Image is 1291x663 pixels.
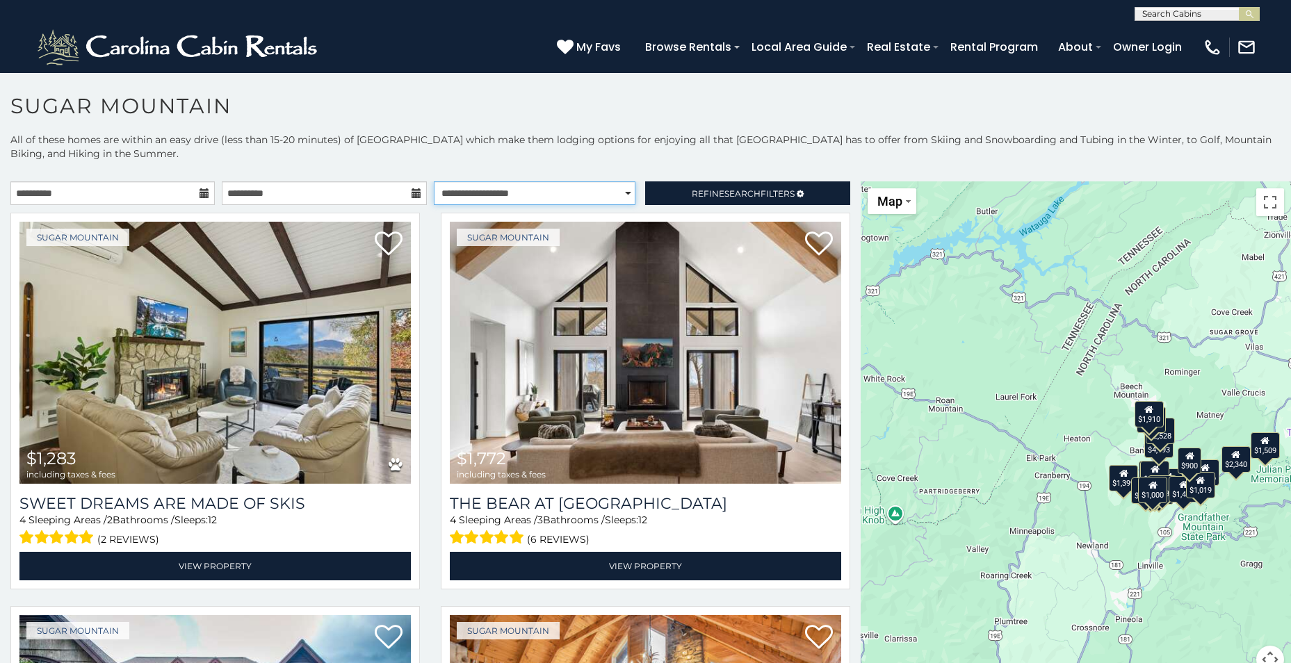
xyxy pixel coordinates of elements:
span: $1,283 [26,448,76,468]
span: 12 [638,514,647,526]
img: mail-regular-white.png [1237,38,1256,57]
a: Sweet Dreams Are Made Of Skis $1,283 including taxes & fees [19,222,411,484]
span: (2 reviews) [97,530,159,548]
div: $2,130 [1148,475,1178,502]
img: Sweet Dreams Are Made Of Skis [19,222,411,484]
div: $2,340 [1221,446,1251,473]
a: The Bear At Sugar Mountain $1,772 including taxes & fees [450,222,841,484]
div: Sleeping Areas / Bathrooms / Sleeps: [19,513,411,548]
button: Change map style [868,188,916,214]
img: White-1-2.png [35,26,323,68]
span: My Favs [576,38,621,56]
a: Add to favorites [805,623,833,653]
a: View Property [450,552,841,580]
a: Add to favorites [375,230,403,259]
div: $1,399 [1110,465,1139,491]
span: $1,772 [457,448,506,468]
img: The Bear At Sugar Mountain [450,222,841,484]
span: Map [877,194,902,208]
span: 4 [450,514,456,526]
span: 2 [107,514,113,526]
div: $4,193 [1145,432,1174,458]
a: RefineSearchFilters [645,181,850,205]
div: $1,910 [1135,401,1164,427]
a: Real Estate [860,35,937,59]
span: 4 [19,514,26,526]
span: (6 reviews) [527,530,590,548]
div: $900 [1178,448,1202,474]
span: including taxes & fees [26,470,115,479]
span: Refine Filters [692,188,795,199]
a: Sugar Mountain [457,622,560,639]
div: $1,019 [1186,472,1215,498]
button: Toggle fullscreen view [1256,188,1284,216]
div: $1,486 [1140,461,1169,487]
div: $1,076 [1191,459,1220,486]
div: $1,000 [1139,477,1168,503]
a: Owner Login [1106,35,1189,59]
span: 12 [208,514,217,526]
a: Add to favorites [805,230,833,259]
a: Sugar Mountain [26,622,129,639]
a: Add to favorites [375,623,403,653]
a: Sugar Mountain [457,229,560,246]
h3: The Bear At Sugar Mountain [450,494,841,513]
span: 3 [537,514,543,526]
div: Sleeping Areas / Bathrooms / Sleeps: [450,513,841,548]
a: My Favs [557,38,624,56]
span: including taxes & fees [457,470,546,479]
a: Sweet Dreams Are Made Of Skis [19,494,411,513]
a: The Bear At [GEOGRAPHIC_DATA] [450,494,841,513]
div: $1,121 [1139,461,1169,487]
div: $1,509 [1251,432,1280,459]
a: Local Area Guide [745,35,854,59]
img: phone-regular-white.png [1203,38,1222,57]
div: $1,772 [1131,477,1160,504]
a: Sugar Mountain [26,229,129,246]
a: View Property [19,552,411,580]
span: Search [724,188,761,199]
div: $1,429 [1169,476,1199,502]
a: Rental Program [943,35,1045,59]
a: About [1051,35,1100,59]
a: Browse Rentals [638,35,738,59]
